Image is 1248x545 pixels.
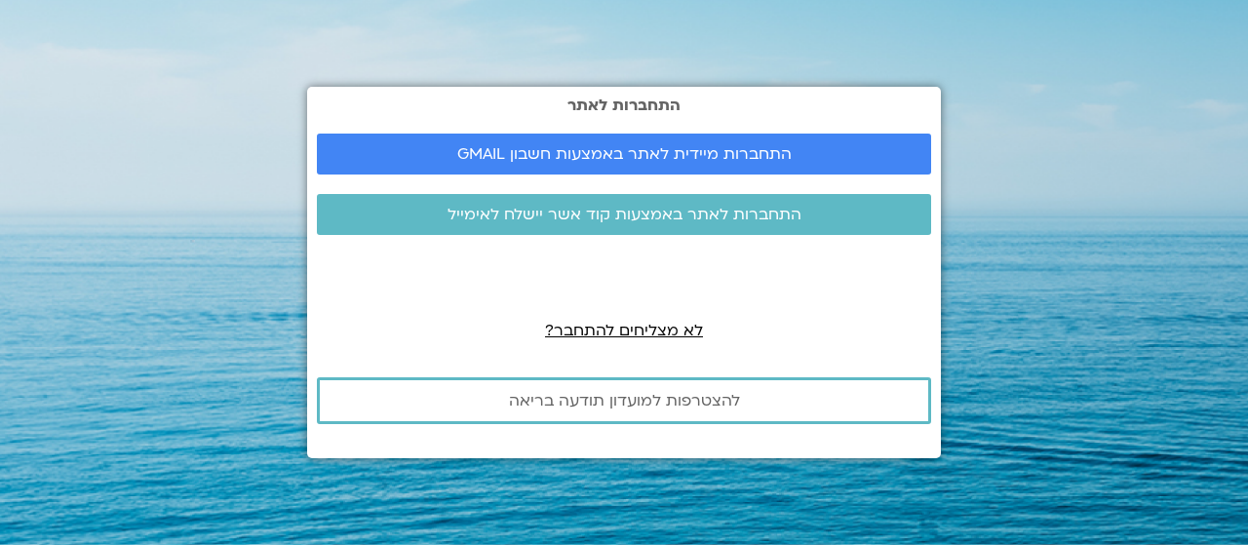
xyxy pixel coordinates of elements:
[317,377,931,424] a: להצטרפות למועדון תודעה בריאה
[545,320,703,341] a: לא מצליחים להתחבר?
[317,97,931,114] h2: התחברות לאתר
[317,134,931,175] a: התחברות מיידית לאתר באמצעות חשבון GMAIL
[317,194,931,235] a: התחברות לאתר באמצעות קוד אשר יישלח לאימייל
[457,145,792,163] span: התחברות מיידית לאתר באמצעות חשבון GMAIL
[448,206,801,223] span: התחברות לאתר באמצעות קוד אשר יישלח לאימייל
[509,392,740,409] span: להצטרפות למועדון תודעה בריאה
